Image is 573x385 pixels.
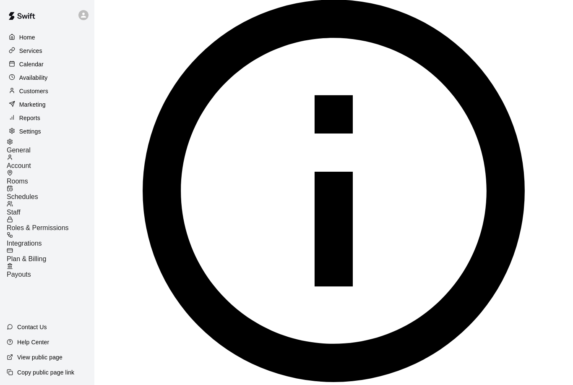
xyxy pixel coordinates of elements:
a: Plan & Billing [7,247,94,263]
p: Marketing [19,100,46,109]
p: Services [19,47,42,55]
p: View public page [17,353,63,361]
a: Reports [7,112,88,124]
a: Schedules [7,185,94,201]
span: Staff [7,209,21,216]
p: Home [19,33,35,42]
p: Reports [19,114,40,122]
span: General [7,147,31,154]
a: Marketing [7,98,88,111]
p: Settings [19,127,41,136]
a: Customers [7,85,88,97]
a: Availability [7,71,88,84]
p: Customers [19,87,48,95]
span: Integrations [7,240,42,247]
a: General [7,139,94,154]
p: Help Center [17,338,49,346]
a: Account [7,154,94,170]
a: Rooms [7,170,94,185]
p: Contact Us [17,323,47,331]
a: Roles & Permissions [7,216,94,232]
span: Account [7,162,31,169]
a: Calendar [7,58,88,71]
a: Staff [7,201,94,216]
p: Copy public page link [17,368,74,377]
span: Rooms [7,178,28,185]
a: Home [7,31,88,44]
p: Availability [19,73,48,82]
a: Services [7,45,88,57]
p: Calendar [19,60,44,68]
a: Integrations [7,232,94,247]
span: Roles & Permissions [7,224,69,231]
span: Schedules [7,193,38,200]
a: Settings [7,125,88,138]
span: Plan & Billing [7,255,46,262]
span: Payouts [7,271,31,278]
a: Payouts [7,263,94,278]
